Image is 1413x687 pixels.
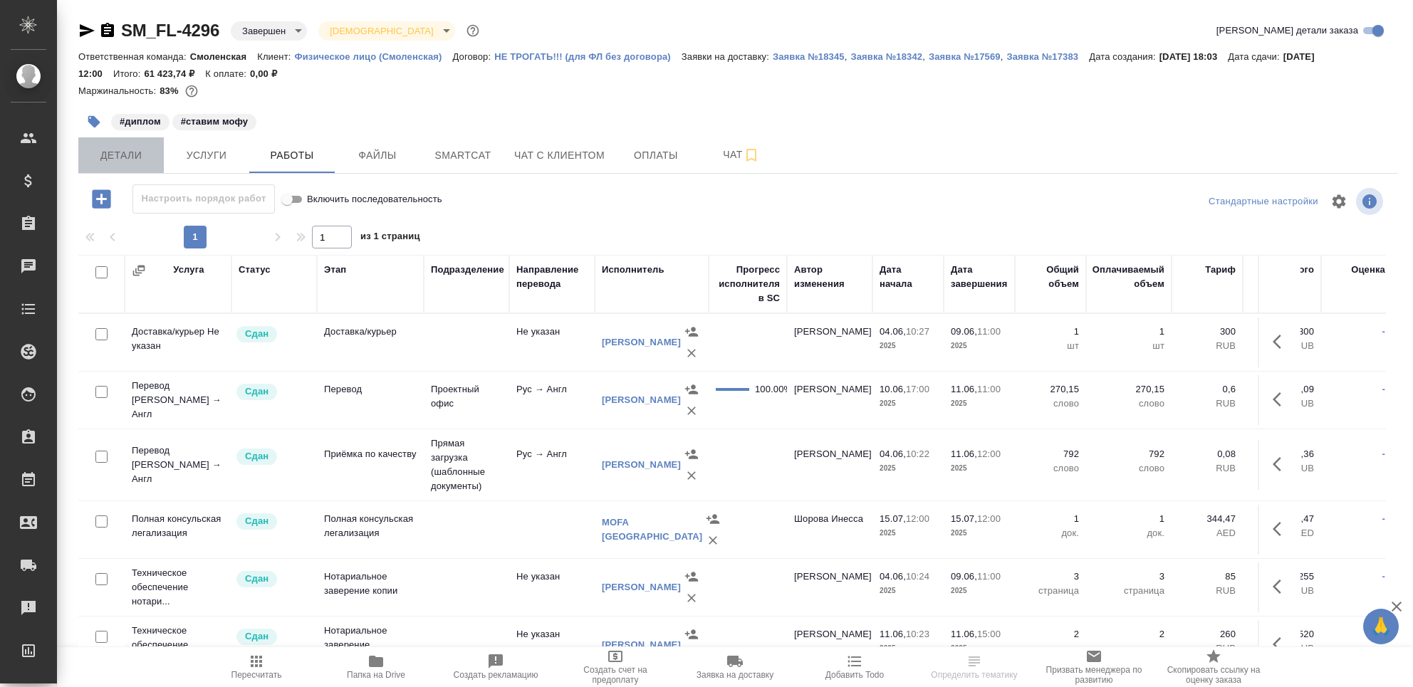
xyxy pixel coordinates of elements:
[1179,382,1236,397] p: 0,6
[564,665,667,685] span: Создать счет на предоплату
[681,566,702,587] button: Назначить
[1250,570,1314,584] p: 255
[1250,627,1314,641] p: 520
[181,115,249,129] p: #ставим мофу
[509,620,595,670] td: Не указан
[707,146,776,164] span: Чат
[1205,191,1322,213] div: split button
[977,513,1001,524] p: 12:00
[880,397,937,411] p: 2025
[602,639,681,650] a: [PERSON_NAME]
[951,629,977,639] p: 11.06,
[125,436,231,493] td: Перевод [PERSON_NAME] → Англ
[424,429,509,500] td: Прямая загрузка (шаблонные документы)
[743,147,760,164] svg: Подписаться
[453,51,495,62] p: Договор:
[1322,184,1356,219] span: Настроить таблицу
[880,641,937,656] p: 2025
[343,147,412,164] span: Файлы
[324,512,417,540] p: Полная консульская легализация
[1179,447,1236,461] p: 0,08
[87,147,155,164] span: Детали
[951,339,1008,353] p: 2025
[436,647,556,687] button: Создать рекламацию
[294,50,452,62] a: Физическое лицо (Смоленская)
[1022,339,1079,353] p: шт
[78,85,160,96] p: Маржинальность:
[235,382,310,402] div: Менеджер проверил работу исполнителя, передает ее на следующий этап
[231,670,282,680] span: Пересчитать
[681,400,702,421] button: Удалить
[787,505,872,555] td: Шорова Инесса
[773,50,845,64] button: Заявка №18345
[258,147,326,164] span: Работы
[125,372,231,429] td: Перевод [PERSON_NAME] → Англ
[1250,641,1314,656] p: RUB
[787,620,872,670] td: [PERSON_NAME]
[931,670,1017,680] span: Определить тематику
[880,513,906,524] p: 15.07,
[324,382,417,397] p: Перевод
[1089,51,1159,62] p: Дата создания:
[681,321,702,342] button: Назначить
[880,339,937,353] p: 2025
[825,670,884,680] span: Добавить Todo
[424,375,509,425] td: Проектный офис
[845,51,851,62] p: ,
[880,263,937,291] div: Дата начала
[1250,461,1314,476] p: RUB
[250,68,288,79] p: 0,00 ₽
[324,624,417,666] p: Нотариальное заверение подлинности по...
[951,526,1008,540] p: 2025
[977,449,1001,459] p: 12:00
[1382,449,1385,459] a: -
[324,263,346,277] div: Этап
[1179,512,1236,526] p: 344,47
[681,444,702,465] button: Назначить
[602,337,681,347] a: [PERSON_NAME]
[951,513,977,524] p: 15.07,
[951,397,1008,411] p: 2025
[602,394,681,405] a: [PERSON_NAME]
[682,51,773,62] p: Заявки на доставку:
[1006,51,1089,62] p: Заявка №17383
[494,50,682,62] a: НЕ ТРОГАТЬ!!! (для ФЛ без договора)
[205,68,250,79] p: К оплате:
[509,562,595,612] td: Не указан
[1250,512,1314,526] p: 344,47
[324,570,417,598] p: Нотариальное заверение копии
[509,375,595,425] td: Рус → Англ
[1093,397,1164,411] p: слово
[1179,461,1236,476] p: RUB
[1179,325,1236,339] p: 300
[602,459,681,470] a: [PERSON_NAME]
[245,384,268,399] p: Сдан
[951,263,1008,291] div: Дата завершения
[929,50,1001,64] button: Заявка №17569
[347,670,405,680] span: Папка на Drive
[795,647,914,687] button: Добавить Todo
[1093,263,1164,291] div: Оплачиваемый объем
[1288,263,1314,277] div: Итого
[1179,641,1236,656] p: RUB
[121,21,219,40] a: SM_FL-4296
[454,670,538,680] span: Создать рекламацию
[977,629,1001,639] p: 15:00
[1093,512,1164,526] p: 1
[516,263,588,291] div: Направление перевода
[906,449,929,459] p: 10:22
[245,514,268,528] p: Сдан
[1022,461,1079,476] p: слово
[1179,584,1236,598] p: RUB
[239,263,271,277] div: Статус
[318,21,454,41] div: Завершен
[951,584,1008,598] p: 2025
[1022,512,1079,526] p: 1
[1093,382,1164,397] p: 270,15
[681,465,702,486] button: Удалить
[1250,325,1314,339] p: 300
[1022,570,1079,584] p: 3
[1205,263,1236,277] div: Тариф
[231,21,307,41] div: Завершен
[880,326,906,337] p: 04.06,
